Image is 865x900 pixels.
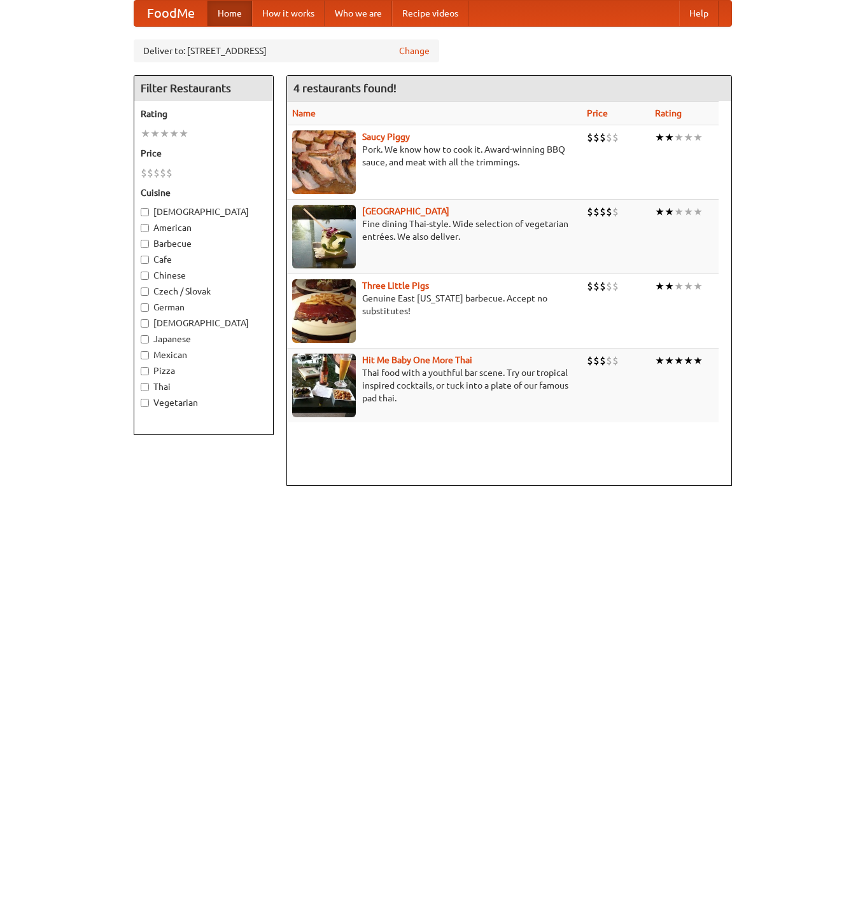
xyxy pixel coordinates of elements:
[655,354,665,368] li: ★
[612,354,619,368] li: $
[141,272,149,280] input: Chinese
[141,224,149,232] input: American
[252,1,325,26] a: How it works
[141,269,267,282] label: Chinese
[141,208,149,216] input: [DEMOGRAPHIC_DATA]
[292,108,316,118] a: Name
[612,130,619,144] li: $
[606,205,612,219] li: $
[141,383,149,391] input: Thai
[684,205,693,219] li: ★
[655,108,682,118] a: Rating
[207,1,252,26] a: Home
[141,335,149,343] input: Japanese
[179,127,188,141] li: ★
[141,221,267,234] label: American
[587,354,593,368] li: $
[612,205,619,219] li: $
[141,301,267,314] label: German
[134,76,273,101] h4: Filter Restaurants
[587,205,593,219] li: $
[150,127,160,141] li: ★
[292,143,577,169] p: Pork. We know how to cook it. Award-winning BBQ sauce, and meat with all the trimmings.
[160,127,169,141] li: ★
[693,354,703,368] li: ★
[362,206,449,216] a: [GEOGRAPHIC_DATA]
[612,279,619,293] li: $
[362,132,410,142] a: Saucy Piggy
[665,205,674,219] li: ★
[141,364,267,377] label: Pizza
[693,130,703,144] li: ★
[684,354,693,368] li: ★
[141,303,149,312] input: German
[141,285,267,298] label: Czech / Slovak
[292,292,577,317] p: Genuine East [US_STATE] barbecue. Accept no substitutes!
[141,256,149,264] input: Cafe
[684,130,693,144] li: ★
[141,107,267,120] h5: Rating
[593,354,600,368] li: $
[160,166,166,180] li: $
[600,279,606,293] li: $
[593,205,600,219] li: $
[674,130,684,144] li: ★
[606,130,612,144] li: $
[141,399,149,407] input: Vegetarian
[674,279,684,293] li: ★
[292,279,356,343] img: littlepigs.jpg
[693,279,703,293] li: ★
[325,1,392,26] a: Who we are
[292,366,577,405] p: Thai food with a youthful bar scene. Try our tropical inspired cocktails, or tuck into a plate of...
[600,354,606,368] li: $
[141,380,267,393] label: Thai
[147,166,153,180] li: $
[665,279,674,293] li: ★
[655,130,665,144] li: ★
[293,82,397,94] ng-pluralize: 4 restaurants found!
[684,279,693,293] li: ★
[141,333,267,345] label: Japanese
[587,130,593,144] li: $
[600,205,606,219] li: $
[153,166,160,180] li: $
[141,186,267,199] h5: Cuisine
[693,205,703,219] li: ★
[674,354,684,368] li: ★
[679,1,719,26] a: Help
[141,319,149,328] input: [DEMOGRAPHIC_DATA]
[362,355,472,365] a: Hit Me Baby One More Thai
[587,108,608,118] a: Price
[141,367,149,375] input: Pizza
[141,349,267,361] label: Mexican
[141,147,267,160] h5: Price
[166,166,172,180] li: $
[141,317,267,329] label: [DEMOGRAPHIC_DATA]
[655,205,665,219] li: ★
[141,253,267,266] label: Cafe
[392,1,468,26] a: Recipe videos
[134,39,439,62] div: Deliver to: [STREET_ADDRESS]
[141,127,150,141] li: ★
[292,218,577,243] p: Fine dining Thai-style. Wide selection of vegetarian entrées. We also deliver.
[362,280,429,291] a: Three Little Pigs
[655,279,665,293] li: ★
[606,279,612,293] li: $
[169,127,179,141] li: ★
[141,351,149,359] input: Mexican
[134,1,207,26] a: FoodMe
[674,205,684,219] li: ★
[141,287,149,296] input: Czech / Slovak
[292,130,356,194] img: saucy.jpg
[665,130,674,144] li: ★
[399,45,430,57] a: Change
[141,166,147,180] li: $
[292,354,356,417] img: babythai.jpg
[141,237,267,250] label: Barbecue
[292,205,356,268] img: satay.jpg
[587,279,593,293] li: $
